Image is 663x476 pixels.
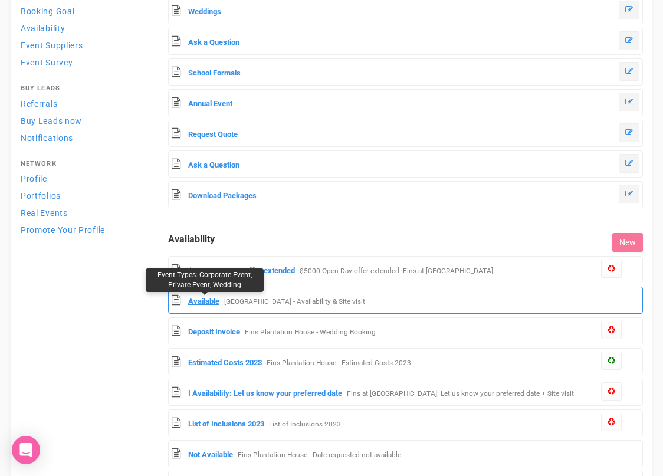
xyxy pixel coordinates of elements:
[188,38,239,47] a: Ask a Question
[188,389,342,398] a: I Availability: Let us know your preferred date
[300,267,493,275] small: $5000 Open Day offer extended- Fins at [GEOGRAPHIC_DATA]
[188,297,219,306] a: Available
[21,133,73,143] span: Notifications
[188,327,240,336] a: Deposit Invoice
[21,6,74,16] span: Booking Goal
[17,37,147,53] a: Event Suppliers
[245,328,376,336] small: Fins Plantation House - Wedding Booking
[267,359,411,367] small: Fins Plantation House - Estimated Costs 2023
[17,170,147,186] a: Profile
[224,297,365,306] small: [GEOGRAPHIC_DATA] - Availability & Site visit
[168,233,215,247] legend: Availability
[188,450,233,459] a: Not Available
[21,24,65,33] span: Availability
[269,420,341,428] small: List of Inclusions 2023
[17,188,147,203] a: Portfolios
[17,222,147,238] a: Promote Your Profile
[21,160,143,168] h4: Network
[347,389,574,398] small: Fins at [GEOGRAPHIC_DATA]: Let us know your preferred date + Site visit
[21,58,73,67] span: Event Survey
[188,358,262,367] a: Estimated Costs 2023
[17,113,147,129] a: Buy Leads now
[188,419,264,428] a: List of Inclusions 2023
[188,68,241,77] a: School Formals
[188,130,238,139] a: Request Quote
[21,41,83,50] span: Event Suppliers
[238,451,401,459] small: Fins Plantation House - Date requested not available
[188,191,257,200] a: Download Packages
[12,436,40,464] div: Open Intercom Messenger
[17,54,147,70] a: Event Survey
[17,205,147,221] a: Real Events
[188,160,239,169] a: Ask a Question
[17,3,147,19] a: Booking Goal
[21,85,143,92] h4: Buy Leads
[17,130,147,146] a: Notifications
[17,96,147,111] a: Referrals
[188,7,221,16] a: Weddings
[146,268,264,292] div: Event Types: Corporate Event, Private Event, Wedding
[612,233,643,252] button: New
[188,99,232,108] a: Annual Event
[17,20,147,36] a: Availability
